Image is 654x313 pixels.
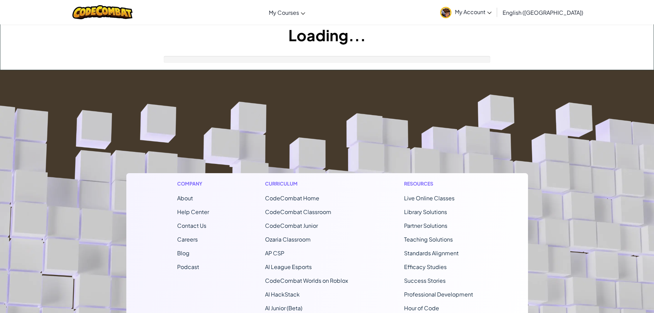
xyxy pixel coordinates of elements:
[265,304,302,312] a: AI Junior (Beta)
[404,249,459,257] a: Standards Alignment
[265,263,312,270] a: AI League Esports
[404,277,446,284] a: Success Stories
[265,194,319,202] span: CodeCombat Home
[437,1,495,23] a: My Account
[265,208,331,215] a: CodeCombat Classroom
[265,249,284,257] a: AP CSP
[265,291,300,298] a: AI HackStack
[404,194,455,202] a: Live Online Classes
[265,3,309,22] a: My Courses
[440,7,451,18] img: avatar
[177,180,209,187] h1: Company
[404,208,447,215] a: Library Solutions
[269,9,299,16] span: My Courses
[404,263,447,270] a: Efficacy Studies
[404,180,477,187] h1: Resources
[177,208,209,215] a: Help Center
[265,222,318,229] a: CodeCombat Junior
[265,180,348,187] h1: Curriculum
[499,3,587,22] a: English ([GEOGRAPHIC_DATA])
[404,291,473,298] a: Professional Development
[177,249,190,257] a: Blog
[404,304,439,312] a: Hour of Code
[177,194,193,202] a: About
[177,222,206,229] span: Contact Us
[265,277,348,284] a: CodeCombat Worlds on Roblox
[404,236,453,243] a: Teaching Solutions
[72,5,133,19] img: CodeCombat logo
[455,8,492,15] span: My Account
[177,236,198,243] a: Careers
[177,263,199,270] a: Podcast
[0,24,654,46] h1: Loading...
[404,222,447,229] a: Partner Solutions
[265,236,311,243] a: Ozaria Classroom
[503,9,583,16] span: English ([GEOGRAPHIC_DATA])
